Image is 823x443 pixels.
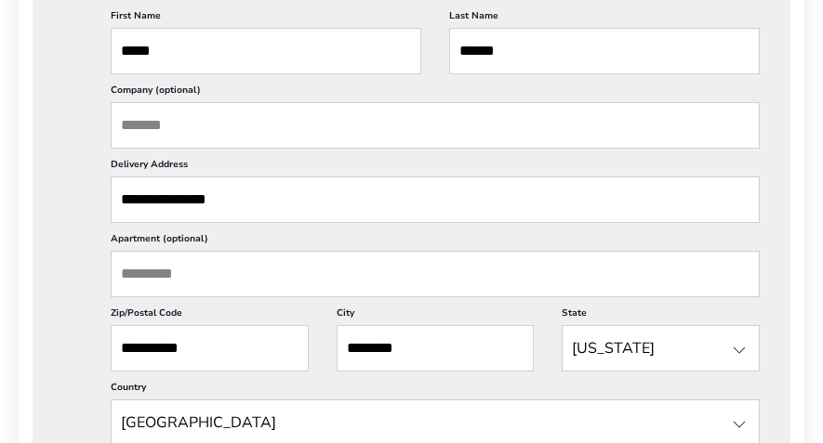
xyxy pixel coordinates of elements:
label: Company (optional) [111,84,760,102]
label: Apartment (optional) [111,232,760,251]
label: Last Name [449,9,760,28]
label: Country [111,381,760,399]
input: ZIP [111,325,309,371]
input: Last Name [449,28,760,74]
label: First Name [111,9,421,28]
input: State [562,325,760,371]
input: First Name [111,28,421,74]
label: Delivery Address [111,158,760,176]
input: Apartment [111,251,760,297]
label: Zip/Postal Code [111,306,309,325]
input: City [337,325,535,371]
label: City [337,306,535,325]
label: State [562,306,760,325]
input: Delivery Address [111,176,760,223]
input: Company [111,102,760,149]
